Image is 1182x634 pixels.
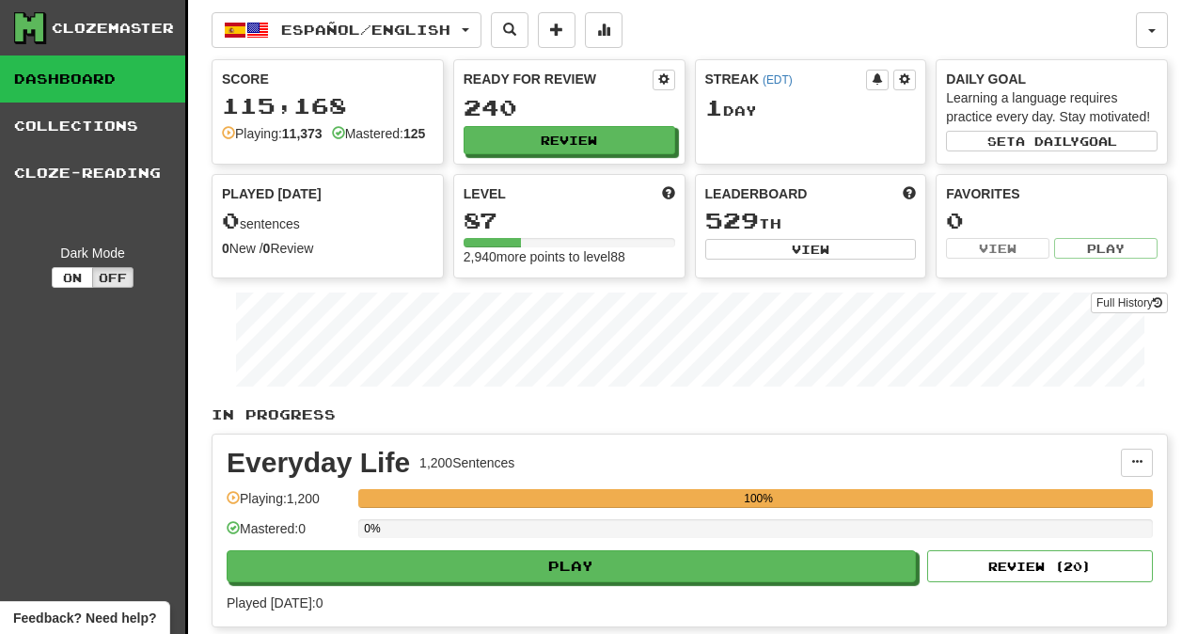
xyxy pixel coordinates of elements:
a: (EDT) [763,73,793,87]
div: New / Review [222,239,433,258]
div: 2,940 more points to level 88 [464,247,675,266]
div: Favorites [946,184,1158,203]
span: This week in points, UTC [903,184,916,203]
span: Played [DATE]: 0 [227,595,323,610]
div: 1,200 Sentences [419,453,514,472]
div: th [705,209,917,233]
span: Score more points to level up [662,184,675,203]
span: Played [DATE] [222,184,322,203]
button: Add sentence to collection [538,12,575,48]
span: 0 [222,207,240,233]
div: Playing: [222,124,323,143]
div: Day [705,96,917,120]
div: Learning a language requires practice every day. Stay motivated! [946,88,1158,126]
div: 87 [464,209,675,232]
a: Full History [1091,293,1168,313]
div: Mastered: [332,124,426,143]
button: View [946,238,1049,259]
button: Español/English [212,12,481,48]
div: sentences [222,209,433,233]
button: View [705,239,917,260]
div: 100% [364,489,1153,508]
span: Level [464,184,506,203]
div: Clozemaster [52,19,174,38]
span: Leaderboard [705,184,808,203]
div: Streak [705,70,867,88]
div: 115,168 [222,94,433,118]
span: 529 [705,207,759,233]
span: 1 [705,94,723,120]
button: Review (20) [927,550,1153,582]
button: Off [92,267,134,288]
button: Seta dailygoal [946,131,1158,151]
span: Español / English [281,22,450,38]
div: 0 [946,209,1158,232]
button: More stats [585,12,623,48]
div: Score [222,70,433,88]
span: a daily [1016,135,1080,148]
button: Play [1054,238,1158,259]
strong: 0 [222,241,229,256]
strong: 125 [403,126,425,141]
button: Play [227,550,916,582]
div: Dark Mode [14,244,171,262]
div: Everyday Life [227,449,410,477]
div: Mastered: 0 [227,519,349,550]
span: Open feedback widget [13,609,156,627]
button: Review [464,126,675,154]
button: On [52,267,93,288]
div: Daily Goal [946,70,1158,88]
div: 240 [464,96,675,119]
strong: 11,373 [282,126,323,141]
button: Search sentences [491,12,528,48]
div: Ready for Review [464,70,653,88]
strong: 0 [263,241,271,256]
p: In Progress [212,405,1168,424]
div: Playing: 1,200 [227,489,349,520]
